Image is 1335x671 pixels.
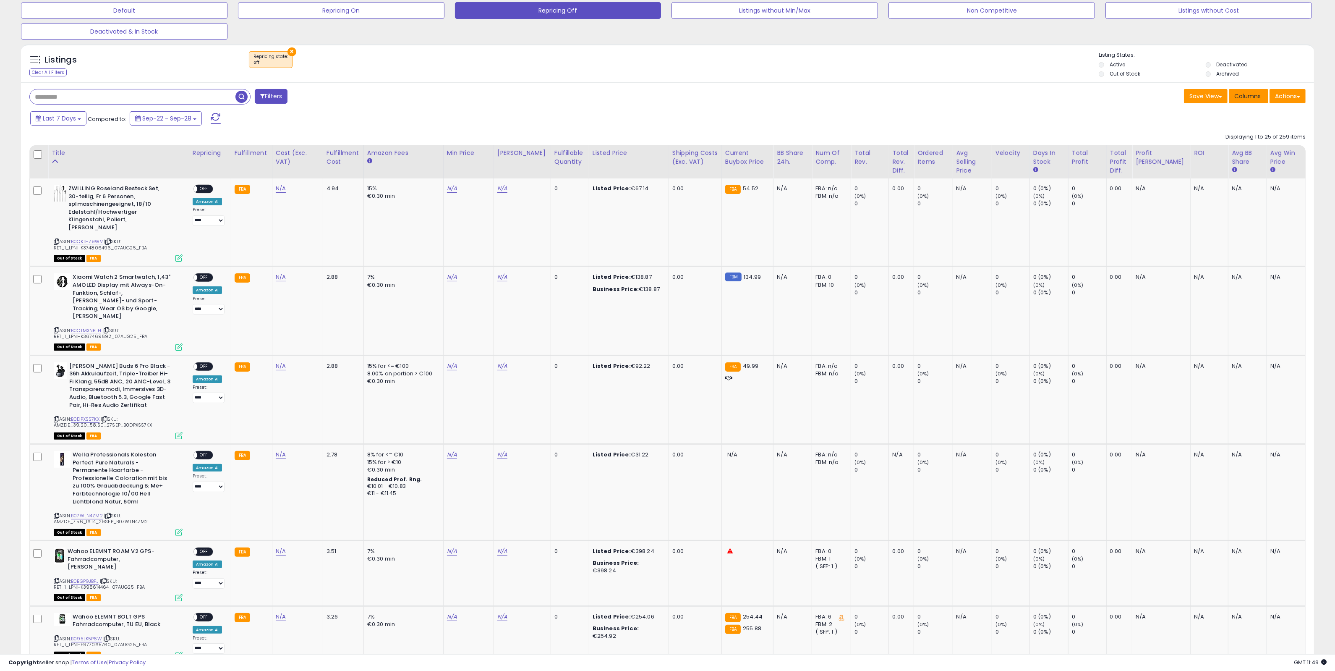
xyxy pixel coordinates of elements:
[1110,185,1126,192] div: 0.00
[1232,362,1260,370] div: N/A
[892,149,910,175] div: Total Rev. Diff.
[593,286,662,293] div: €138.87
[1232,548,1260,555] div: N/A
[447,149,490,157] div: Min Price
[1270,185,1299,192] div: N/A
[995,273,1029,281] div: 0
[917,362,953,370] div: 0
[1270,273,1299,281] div: N/A
[1270,149,1302,166] div: Avg Win Price
[593,362,631,370] b: Listed Price:
[54,327,147,340] span: | SKU: RET_1_LPNHK367469692_07AUG25_FBA
[1184,89,1228,103] button: Save View
[130,111,202,126] button: Sep-22 - Sep-28
[672,451,715,459] div: 0.00
[327,451,357,459] div: 2.78
[1229,89,1268,103] button: Columns
[995,185,1029,192] div: 0
[995,370,1007,377] small: (0%)
[367,555,437,563] div: €0.30 min
[86,343,101,351] span: FBA
[854,362,888,370] div: 0
[287,47,296,56] button: ×
[854,200,888,207] div: 0
[447,451,457,459] a: N/A
[593,273,662,281] div: €138.87
[1072,370,1084,377] small: (0%)
[1136,149,1187,166] div: Profit [PERSON_NAME]
[71,238,103,245] a: B0CKTHZ9WV
[815,451,844,459] div: FBA: n/a
[447,362,457,370] a: N/A
[995,149,1026,157] div: Velocity
[1110,362,1126,370] div: 0.00
[1033,193,1045,199] small: (0%)
[1194,185,1222,192] div: N/A
[367,281,437,289] div: €0.30 min
[497,149,547,157] div: [PERSON_NAME]
[956,451,985,459] div: N/A
[367,377,437,385] div: €0.30 min
[276,451,286,459] a: N/A
[276,184,286,193] a: N/A
[917,149,949,166] div: Ordered Items
[54,185,66,202] img: 31vsfUjWs0L._SL40_.jpg
[593,451,631,459] b: Listed Price:
[52,149,185,157] div: Title
[1194,273,1222,281] div: N/A
[1033,149,1065,166] div: Days In Stock
[956,149,988,175] div: Avg Selling Price
[917,200,953,207] div: 0
[1033,273,1068,281] div: 0 (0%)
[235,149,269,157] div: Fulfillment
[86,255,101,262] span: FBA
[815,192,844,200] div: FBM: n/a
[54,529,85,536] span: All listings that are currently out of stock and unavailable for purchase on Amazon
[995,459,1007,466] small: (0%)
[197,274,211,281] span: OFF
[917,548,953,555] div: 0
[554,548,583,555] div: 0
[995,282,1007,288] small: (0%)
[917,466,953,474] div: 0
[235,185,250,194] small: FBA
[593,184,631,192] b: Listed Price:
[1033,451,1068,459] div: 0 (0%)
[956,548,985,555] div: N/A
[815,281,844,289] div: FBM: 10
[276,362,286,370] a: N/A
[672,149,718,166] div: Shipping Costs (Exc. VAT)
[1072,193,1084,199] small: (0%)
[854,548,888,555] div: 0
[995,193,1007,199] small: (0%)
[327,362,357,370] div: 2.88
[815,185,844,192] div: FBA: n/a
[109,658,146,666] a: Privacy Policy
[854,282,866,288] small: (0%)
[815,149,847,166] div: Num of Comp.
[1216,61,1248,68] label: Deactivated
[44,54,77,66] h5: Listings
[455,2,661,19] button: Repricing Off
[1136,185,1184,192] div: N/A
[497,362,507,370] a: N/A
[554,362,583,370] div: 0
[54,548,183,600] div: ASIN:
[1033,466,1068,474] div: 0 (0%)
[86,432,101,440] span: FBA
[995,556,1007,562] small: (0%)
[672,273,715,281] div: 0.00
[1033,282,1045,288] small: (0%)
[777,451,805,459] div: N/A
[1072,185,1106,192] div: 0
[1194,362,1222,370] div: N/A
[725,149,770,166] div: Current Buybox Price
[743,362,758,370] span: 49.99
[447,184,457,193] a: N/A
[54,512,148,525] span: | SKU: AMZDE_7.56_16.14_29SEP_B07WLN4ZM2
[71,512,103,519] a: B07WLN4ZM2
[497,547,507,556] a: N/A
[1110,70,1140,77] label: Out of Stock
[86,529,101,536] span: FBA
[88,115,126,123] span: Compared to:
